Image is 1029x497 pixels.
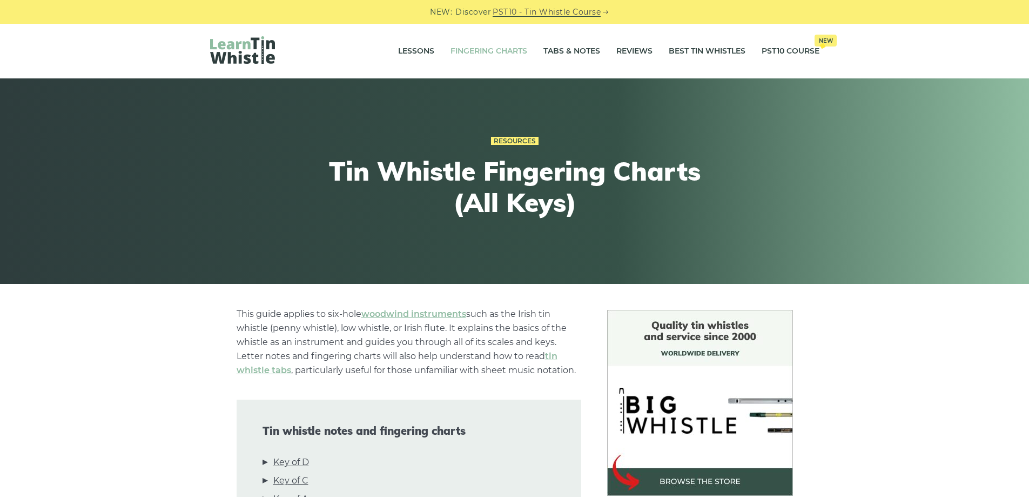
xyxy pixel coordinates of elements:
a: Reviews [616,38,653,65]
a: Fingering Charts [450,38,527,65]
a: Lessons [398,38,434,65]
img: BigWhistle Tin Whistle Store [607,310,793,496]
span: Tin whistle notes and fingering charts [263,425,555,438]
span: New [815,35,837,47]
a: Tabs & Notes [543,38,600,65]
a: Best Tin Whistles [669,38,745,65]
a: PST10 CourseNew [762,38,819,65]
a: Resources [491,137,539,145]
h1: Tin Whistle Fingering Charts (All Keys) [316,156,714,218]
p: This guide applies to six-hole such as the Irish tin whistle (penny whistle), low whistle, or Iri... [237,307,581,377]
a: Key of D [273,455,309,469]
img: LearnTinWhistle.com [210,36,275,64]
a: Key of C [273,474,308,488]
a: woodwind instruments [361,309,466,319]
